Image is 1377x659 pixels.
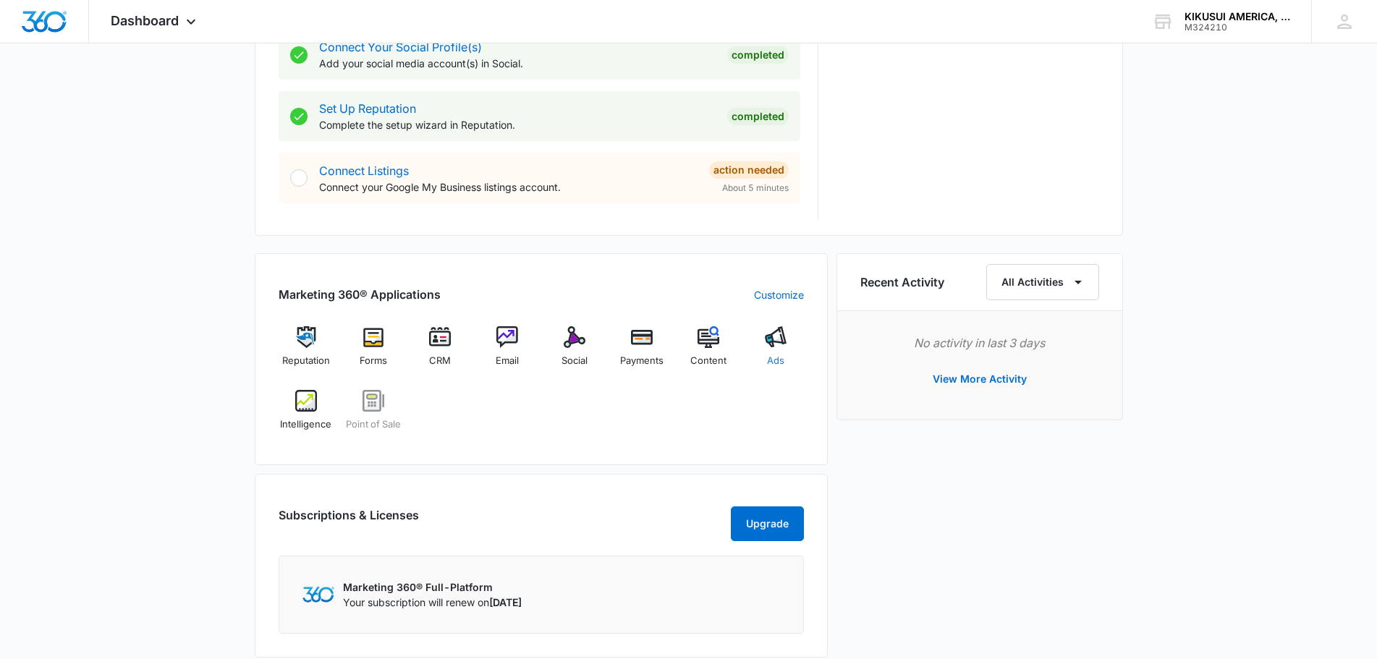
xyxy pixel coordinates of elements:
span: Intelligence [280,417,331,432]
a: CRM [412,326,468,378]
span: Ads [767,354,784,368]
span: Point of Sale [346,417,401,432]
span: Forms [360,354,387,368]
a: Payments [614,326,669,378]
div: account name [1185,11,1290,22]
a: Reputation [279,326,334,378]
p: Add your social media account(s) in Social. [319,56,716,71]
a: Point of Sale [345,390,401,442]
a: Email [480,326,535,378]
p: Connect your Google My Business listings account. [319,179,698,195]
div: Completed [727,46,789,64]
h2: Subscriptions & Licenses [279,506,419,535]
p: Your subscription will renew on [343,595,522,610]
a: Social [547,326,603,378]
p: Complete the setup wizard in Reputation. [319,117,716,132]
a: Connect Your Social Profile(s) [319,40,482,54]
button: Upgrade [731,506,804,541]
div: account id [1185,22,1290,33]
span: Content [690,354,726,368]
p: No activity in last 3 days [860,334,1099,352]
span: About 5 minutes [722,182,789,195]
button: All Activities [986,264,1099,300]
img: Marketing 360 Logo [302,587,334,602]
span: Social [562,354,588,368]
a: Content [681,326,737,378]
a: Intelligence [279,390,334,442]
p: Marketing 360® Full-Platform [343,579,522,595]
h6: Recent Activity [860,273,944,291]
a: Ads [748,326,804,378]
span: Email [496,354,519,368]
a: Connect Listings [319,163,409,178]
h2: Marketing 360® Applications [279,286,441,303]
span: Reputation [282,354,330,368]
span: Payments [620,354,664,368]
span: CRM [429,354,451,368]
div: Action Needed [709,161,789,179]
a: Set Up Reputation [319,101,416,116]
span: [DATE] [489,596,522,608]
a: Forms [345,326,401,378]
a: Customize [754,287,804,302]
div: Completed [727,108,789,125]
span: Dashboard [111,13,179,28]
button: View More Activity [918,362,1041,396]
